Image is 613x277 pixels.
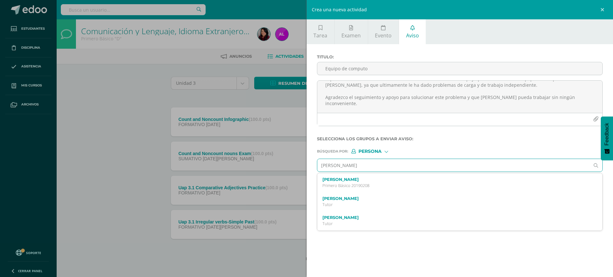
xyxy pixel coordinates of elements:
[335,19,368,44] a: Examen
[368,19,399,44] a: Evento
[358,150,382,153] span: Persona
[322,177,585,182] label: [PERSON_NAME]
[322,221,585,226] p: Tutor
[601,116,613,160] button: Feedback - Mostrar encuesta
[313,32,327,39] span: Tarea
[375,32,392,39] span: Evento
[317,159,590,172] input: Ej. Mario Galindo
[307,19,334,44] a: Tarea
[322,196,585,201] label: [PERSON_NAME]
[322,202,585,207] p: Tutor
[322,215,585,220] label: [PERSON_NAME]
[322,183,585,188] p: Primero Básico 20190208
[351,149,400,153] div: [object Object]
[317,54,603,59] label: Titulo :
[317,136,603,141] label: Selecciona los grupos a enviar aviso :
[604,123,610,145] span: Feedback
[317,150,348,153] span: Búsqueda por :
[406,32,419,39] span: Aviso
[341,32,361,39] span: Examen
[317,81,603,113] textarea: Estimada Familia [PERSON_NAME]: Espero se encuentren bien. El motivo de mi aviso es solicitar su ...
[399,19,426,44] a: Aviso
[317,62,603,75] input: Titulo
